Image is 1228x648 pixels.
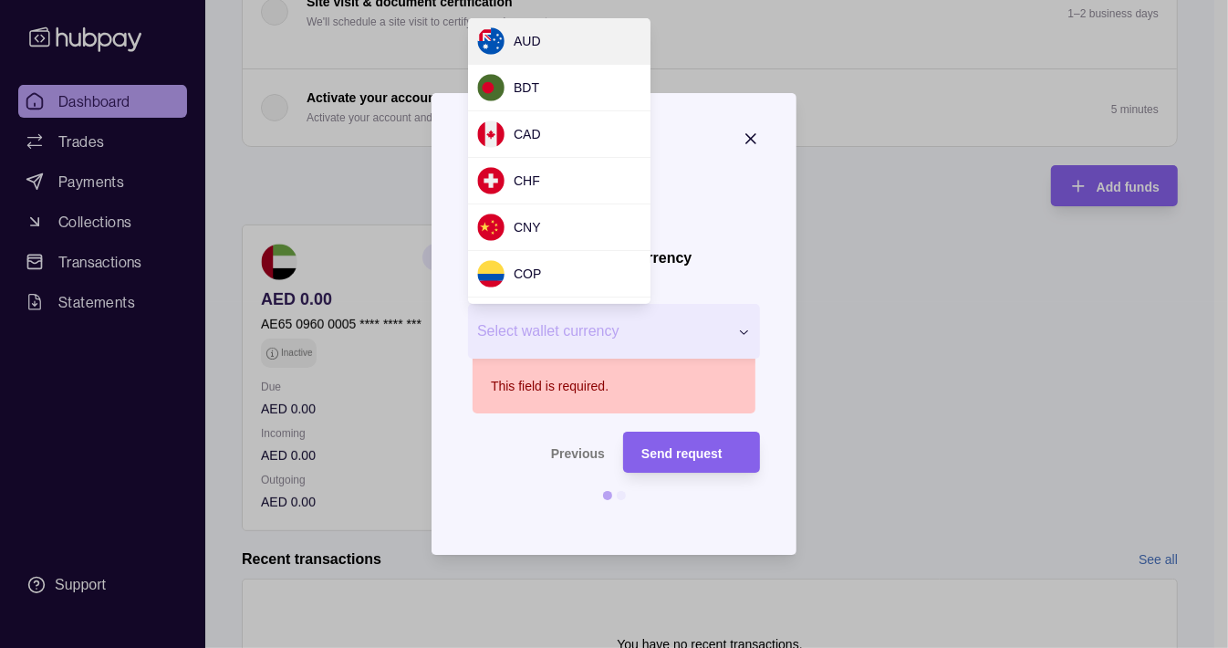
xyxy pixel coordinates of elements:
[477,167,505,194] img: ch
[477,74,505,101] img: bd
[477,27,505,55] img: au
[514,220,541,235] span: CNY
[477,120,505,148] img: ca
[514,173,540,188] span: CHF
[477,214,505,241] img: cn
[514,267,541,281] span: COP
[514,127,541,141] span: CAD
[514,80,539,95] span: BDT
[477,260,505,287] img: co
[514,34,541,48] span: AUD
